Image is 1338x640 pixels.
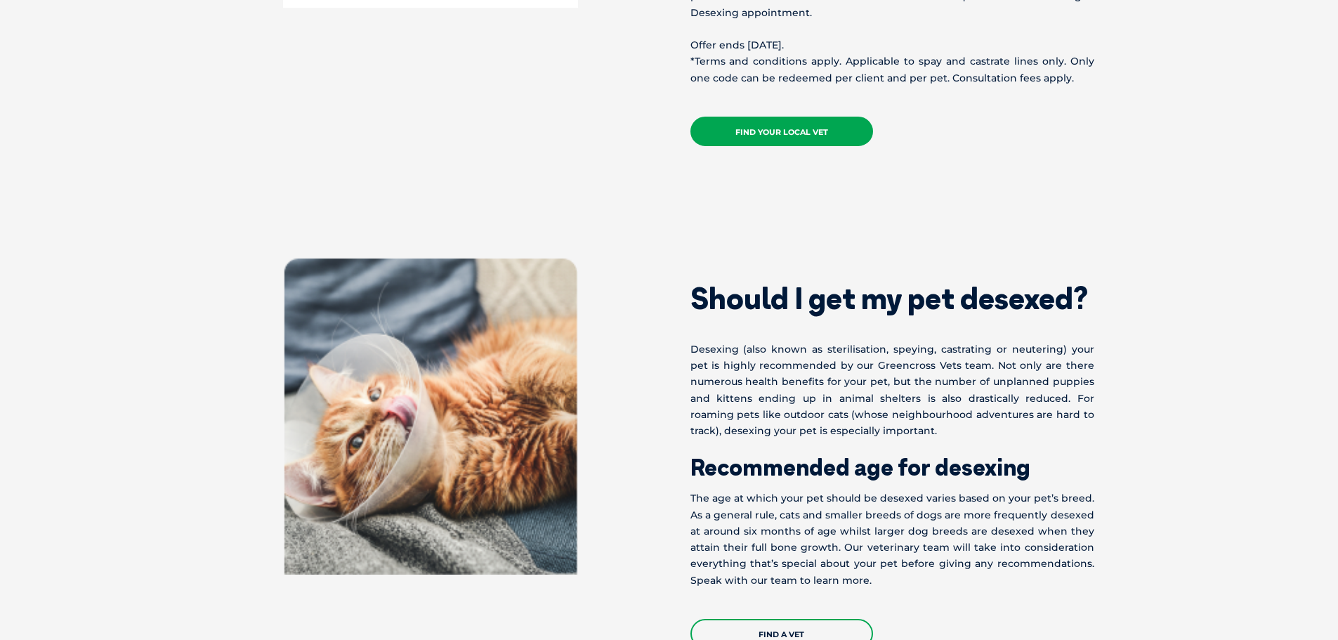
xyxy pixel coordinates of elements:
[1311,64,1325,78] button: Search
[690,117,873,146] a: Find your local vet
[690,37,1094,86] p: Offer ends [DATE]. *Terms and conditions apply. Applicable to spay and castrate lines only. Only ...
[690,341,1094,439] p: Desexing (also known as sterilisation, speying, castrating or neutering) your pet is highly recom...
[690,456,1094,478] h2: Recommended age for desexing
[690,284,1094,313] h2: Should I get my pet desexed?
[690,490,1094,588] p: The age at which your pet should be desexed varies based on your pet’s breed. As a general rule, ...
